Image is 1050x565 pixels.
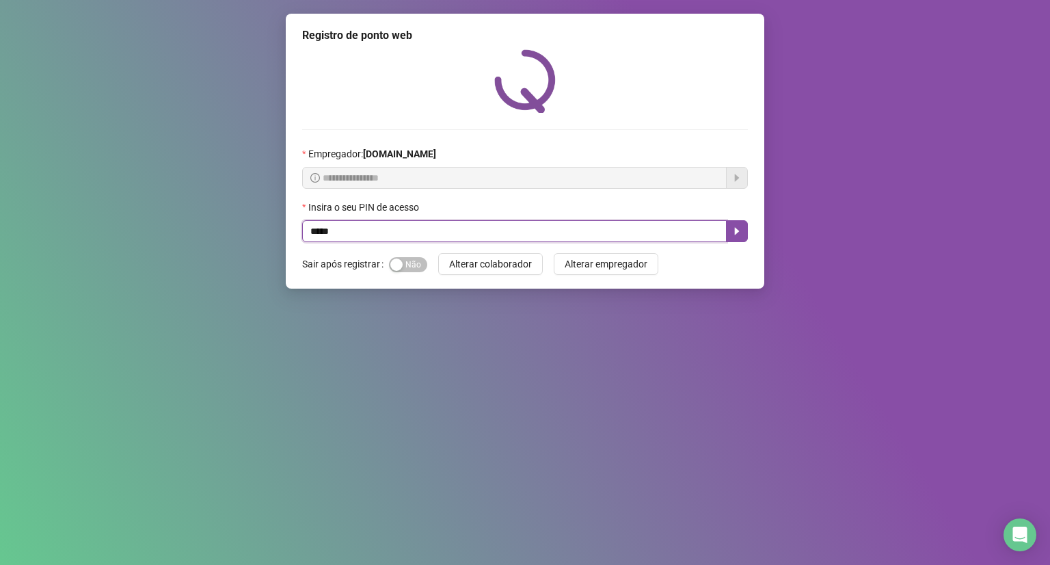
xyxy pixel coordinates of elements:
[310,173,320,183] span: info-circle
[302,27,748,44] div: Registro de ponto web
[449,257,532,272] span: Alterar colaborador
[308,146,436,161] span: Empregador :
[302,253,389,275] label: Sair após registrar
[363,148,436,159] strong: [DOMAIN_NAME]
[731,226,742,237] span: caret-right
[302,200,428,215] label: Insira o seu PIN de acesso
[438,253,543,275] button: Alterar colaborador
[494,49,556,113] img: QRPoint
[554,253,658,275] button: Alterar empregador
[565,257,647,272] span: Alterar empregador
[1004,518,1036,551] div: Open Intercom Messenger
